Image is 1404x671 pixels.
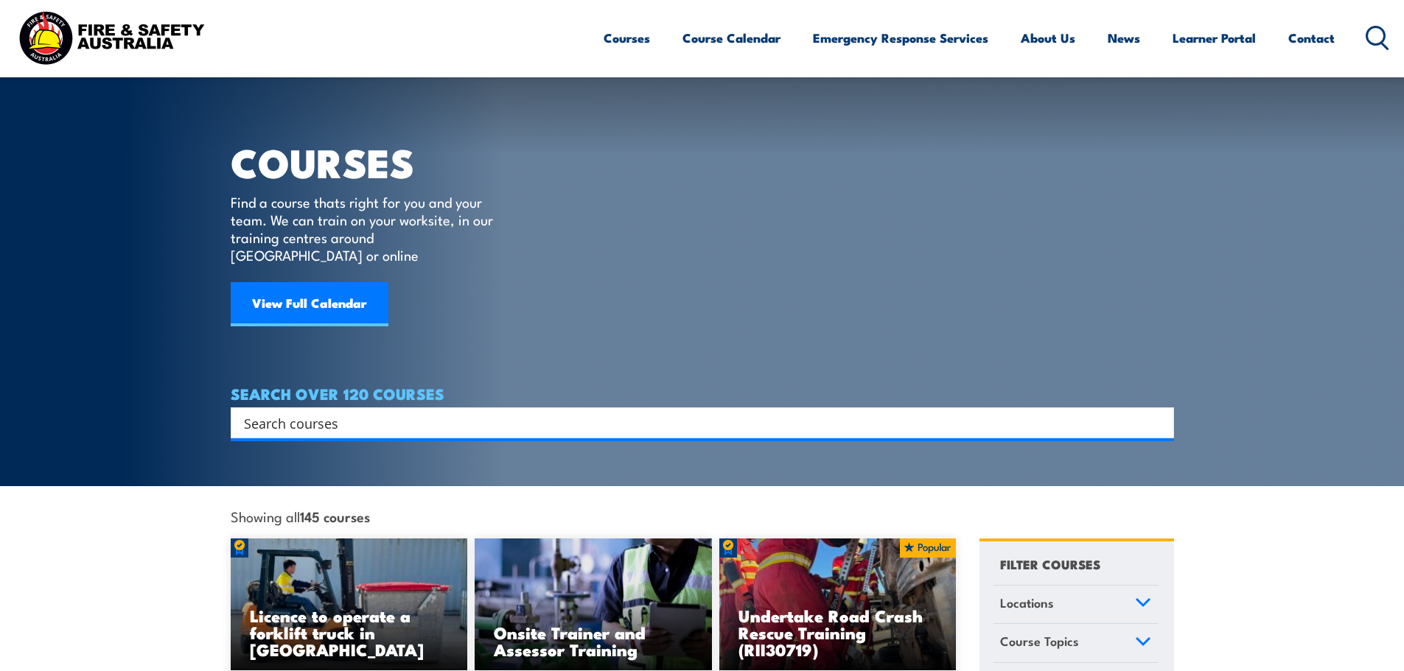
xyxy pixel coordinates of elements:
[719,538,957,671] img: Road Crash Rescue Training
[1000,631,1079,651] span: Course Topics
[738,607,937,658] h3: Undertake Road Crash Rescue Training (RII30719)
[993,624,1158,662] a: Course Topics
[1021,18,1075,57] a: About Us
[1288,18,1335,57] a: Contact
[244,412,1142,434] input: Search input
[993,586,1158,624] a: Locations
[604,18,650,57] a: Courses
[1000,593,1054,613] span: Locations
[231,538,468,671] img: Licence to operate a forklift truck Training
[231,538,468,671] a: Licence to operate a forklift truck in [GEOGRAPHIC_DATA]
[250,607,449,658] h3: Licence to operate a forklift truck in [GEOGRAPHIC_DATA]
[719,538,957,671] a: Undertake Road Crash Rescue Training (RII30719)
[231,282,388,326] a: View Full Calendar
[1000,554,1100,574] h4: FILTER COURSES
[1108,18,1140,57] a: News
[231,385,1174,401] h4: SEARCH OVER 120 COURSES
[1173,18,1256,57] a: Learner Portal
[682,18,780,57] a: Course Calendar
[231,193,500,264] p: Find a course thats right for you and your team. We can train on your worksite, in our training c...
[1148,412,1169,433] button: Search magnifier button
[247,412,1145,433] form: Search form
[475,538,712,671] a: Onsite Trainer and Assessor Training
[300,506,370,526] strong: 145 courses
[231,144,514,179] h1: COURSES
[231,508,370,524] span: Showing all
[813,18,988,57] a: Emergency Response Services
[494,624,693,658] h3: Onsite Trainer and Assessor Training
[475,538,712,671] img: Safety For Leaders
